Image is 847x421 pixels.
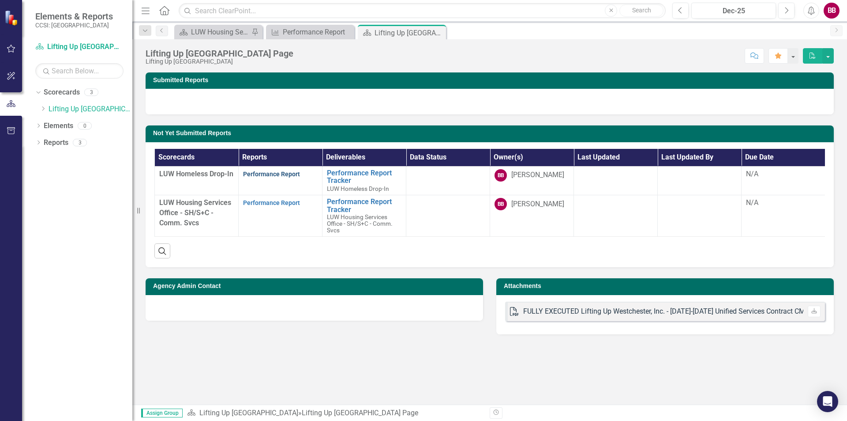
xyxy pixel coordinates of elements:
td: Double-Click to Edit [406,166,490,195]
td: Double-Click to Edit [406,195,490,237]
div: LUW Housing Services Office - SH/S+C - Comm. Svcs Landing Page [191,27,249,38]
div: 3 [73,139,87,146]
span: LUW Homeless Drop-In [159,170,233,178]
a: Elements [44,121,73,131]
button: BB [824,3,840,19]
input: Search Below... [35,63,124,79]
input: Search ClearPoint... [179,3,666,19]
div: N/A [746,169,821,179]
a: Scorecards [44,87,80,98]
div: Lifting Up [GEOGRAPHIC_DATA] Page [302,409,418,417]
td: Double-Click to Edit Right Click for Context Menu [322,195,406,237]
span: LUW Housing Services Office - SH/S+C - Comm. Svcs [327,213,393,234]
div: Performance Report [283,27,352,38]
div: Lifting Up [GEOGRAPHIC_DATA] Page [375,27,444,38]
a: Performance Report [243,199,300,206]
div: [PERSON_NAME] [511,199,564,209]
div: 0 [78,122,92,129]
div: 3 [84,89,98,96]
small: CCSI: [GEOGRAPHIC_DATA] [35,22,113,29]
a: Lifting Up [GEOGRAPHIC_DATA] [199,409,298,417]
td: Double-Click to Edit Right Click for Context Menu [322,166,406,195]
a: LUW Housing Services Office - SH/S+C - Comm. Svcs Landing Page [176,27,249,38]
img: ClearPoint Strategy [4,10,20,25]
div: N/A [746,198,821,208]
h3: Attachments [504,283,829,289]
div: » [187,408,483,418]
div: Dec-25 [694,6,773,16]
span: LUW Homeless Drop-In [327,185,389,192]
h3: Agency Admin Contact [153,283,479,289]
div: Lifting Up [GEOGRAPHIC_DATA] Page [146,49,293,58]
div: Lifting Up [GEOGRAPHIC_DATA] [146,58,293,65]
a: Performance Report Tracker [327,198,401,213]
h3: Submitted Reports [153,77,829,83]
div: [PERSON_NAME] [511,170,564,180]
button: Search [619,4,663,17]
a: Performance Report [268,27,352,38]
button: Dec-25 [691,3,776,19]
span: Assign Group [141,409,183,417]
a: Reports [44,138,68,148]
a: Performance Report [243,171,300,178]
h3: Not Yet Submitted Reports [153,130,829,137]
div: Open Intercom Messenger [817,391,838,412]
a: Lifting Up [GEOGRAPHIC_DATA] [35,42,124,52]
span: Elements & Reports [35,11,113,22]
a: Performance Report Tracker [327,169,401,185]
span: LUW Housing Services Office - SH/S+C - Comm. Svcs [159,198,231,227]
div: BB [495,198,507,210]
a: Lifting Up [GEOGRAPHIC_DATA] [49,104,132,114]
span: Search [632,7,651,14]
div: BB [495,169,507,182]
